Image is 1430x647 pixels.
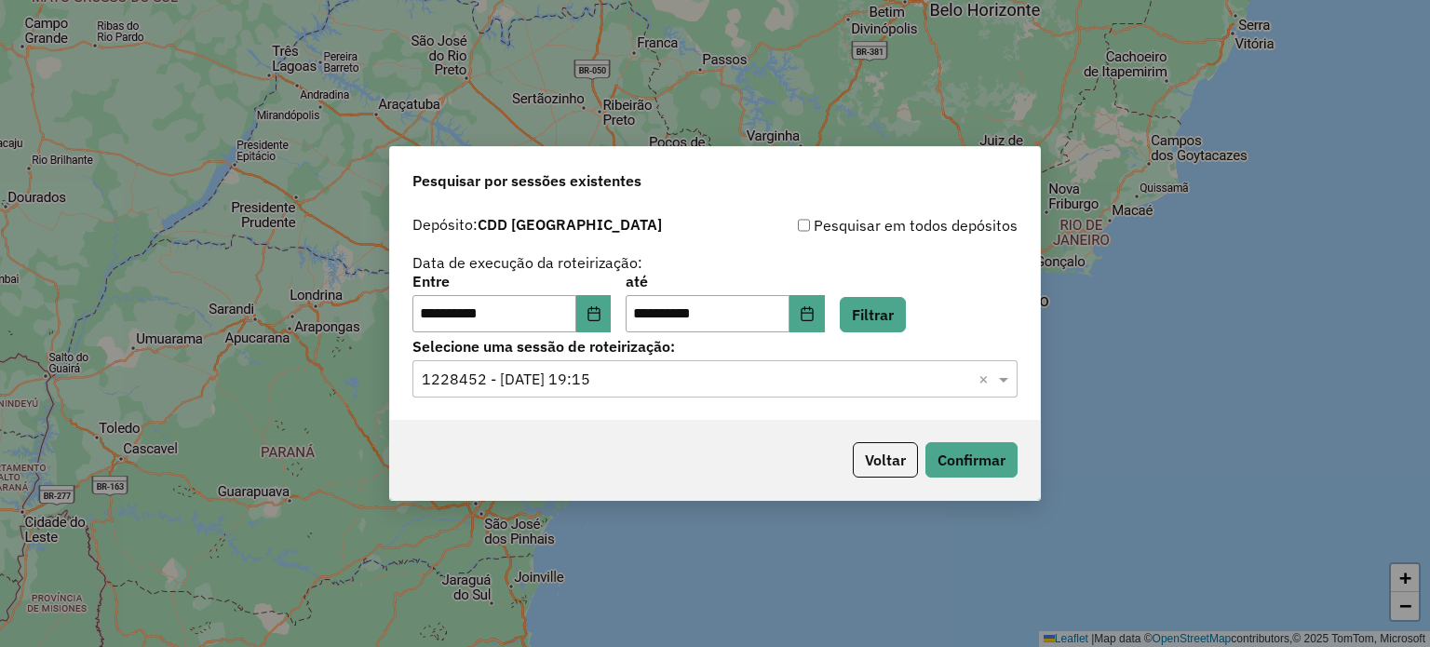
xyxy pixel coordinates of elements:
label: Data de execução da roteirização: [412,251,642,274]
label: Depósito: [412,213,662,236]
label: até [626,270,824,292]
span: Clear all [978,368,994,390]
label: Selecione uma sessão de roteirização: [412,335,1018,357]
div: Pesquisar em todos depósitos [715,214,1018,236]
button: Choose Date [789,295,825,332]
button: Filtrar [840,297,906,332]
button: Confirmar [925,442,1018,478]
button: Voltar [853,442,918,478]
strong: CDD [GEOGRAPHIC_DATA] [478,215,662,234]
span: Pesquisar por sessões existentes [412,169,641,192]
label: Entre [412,270,611,292]
button: Choose Date [576,295,612,332]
